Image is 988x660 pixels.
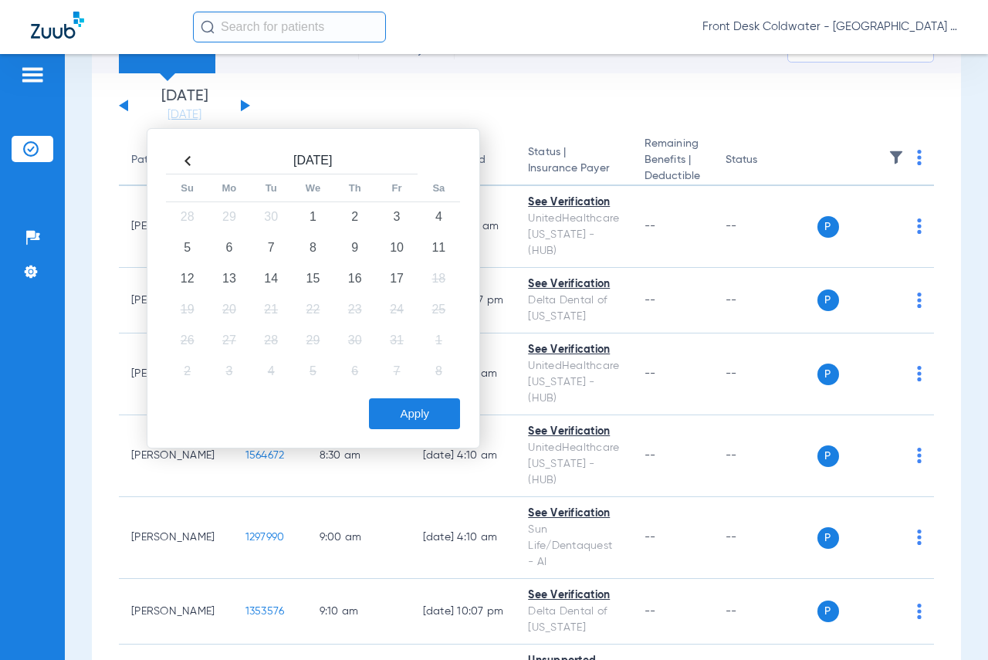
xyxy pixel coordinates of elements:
[307,579,411,645] td: 9:10 AM
[20,66,45,84] img: hamburger-icon
[411,497,516,579] td: [DATE] 4:10 AM
[411,415,516,497] td: [DATE] 4:10 AM
[917,293,922,308] img: group-dot-blue.svg
[817,445,839,467] span: P
[645,168,701,184] span: Deductible
[119,415,233,497] td: [PERSON_NAME]
[528,342,620,358] div: See Verification
[307,497,411,579] td: 9:00 AM
[917,448,922,463] img: group-dot-blue.svg
[911,586,988,660] iframe: Chat Widget
[917,218,922,234] img: group-dot-blue.svg
[817,289,839,311] span: P
[713,333,817,415] td: --
[131,152,221,168] div: Patient Name
[917,366,922,381] img: group-dot-blue.svg
[817,601,839,622] span: P
[245,606,285,617] span: 1353576
[516,136,632,186] th: Status |
[817,527,839,549] span: P
[713,268,817,333] td: --
[528,506,620,522] div: See Verification
[645,221,656,232] span: --
[245,532,285,543] span: 1297990
[528,440,620,489] div: UnitedHealthcare [US_STATE] - (HUB)
[193,12,386,42] input: Search for patients
[528,161,620,177] span: Insurance Payer
[632,136,713,186] th: Remaining Benefits |
[528,276,620,293] div: See Verification
[138,107,231,123] a: [DATE]
[713,136,817,186] th: Status
[131,152,199,168] div: Patient Name
[528,424,620,440] div: See Verification
[138,89,231,123] li: [DATE]
[645,295,656,306] span: --
[119,497,233,579] td: [PERSON_NAME]
[713,579,817,645] td: --
[713,497,817,579] td: --
[528,587,620,604] div: See Verification
[713,186,817,268] td: --
[528,195,620,211] div: See Verification
[528,522,620,570] div: Sun Life/Dentaquest - AI
[528,211,620,259] div: UnitedHealthcare [US_STATE] - (HUB)
[528,293,620,325] div: Delta Dental of [US_STATE]
[817,216,839,238] span: P
[307,415,411,497] td: 8:30 AM
[817,364,839,385] span: P
[31,12,84,39] img: Zuub Logo
[917,530,922,545] img: group-dot-blue.svg
[917,150,922,165] img: group-dot-blue.svg
[713,415,817,497] td: --
[645,368,656,379] span: --
[369,398,460,429] button: Apply
[528,604,620,636] div: Delta Dental of [US_STATE]
[645,532,656,543] span: --
[645,450,656,461] span: --
[245,450,285,461] span: 1564672
[119,579,233,645] td: [PERSON_NAME]
[645,606,656,617] span: --
[411,579,516,645] td: [DATE] 10:07 PM
[888,150,904,165] img: filter.svg
[702,19,957,35] span: Front Desk Coldwater - [GEOGRAPHIC_DATA] | My Community Dental Centers
[528,358,620,407] div: UnitedHealthcare [US_STATE] - (HUB)
[208,149,418,174] th: [DATE]
[201,20,215,34] img: Search Icon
